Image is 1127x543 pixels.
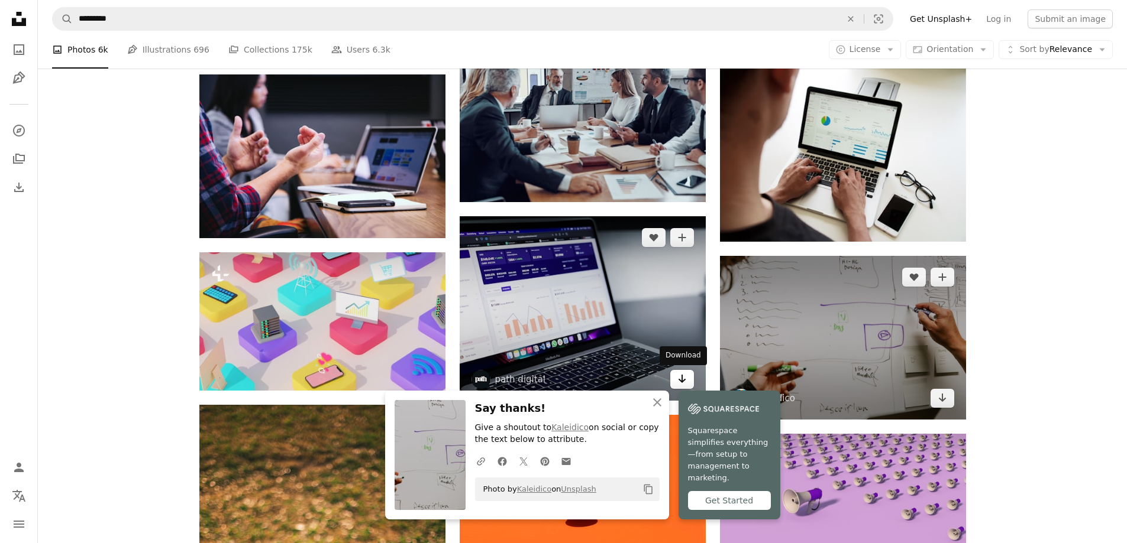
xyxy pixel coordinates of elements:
a: Share on Pinterest [534,449,556,473]
a: Share on Facebook [492,449,513,473]
img: person using MacBook Pro [720,63,966,241]
button: Sort byRelevance [999,40,1113,59]
button: Language [7,484,31,508]
img: Go to path digital's profile [472,370,490,389]
img: black smartphone near person [199,74,445,238]
div: Get Started [688,491,771,510]
span: Relevance [1019,44,1092,56]
a: Explore [7,119,31,142]
img: Modern business people communicating with each other while working together in the board room [460,38,706,202]
img: two people drawing on whiteboard [720,256,966,420]
span: Sort by [1019,44,1049,54]
a: Share on Twitter [513,449,534,473]
a: two people drawing on whiteboard [720,332,966,343]
button: Like [642,228,666,247]
button: Add to Collection [670,228,694,247]
span: 175k [292,43,312,56]
a: Illustrations [7,66,31,90]
a: Kaleidico [517,485,551,493]
span: 696 [193,43,209,56]
img: a bunch of colorful objects that are on a table [199,252,445,391]
a: Log in / Sign up [7,456,31,479]
span: Squarespace simplifies everything—from setup to management to marketing. [688,425,771,484]
span: Photo by on [477,480,596,499]
a: Collections 175k [228,31,312,69]
button: Visual search [864,8,893,30]
img: file-1747939142011-51e5cc87e3c9 [688,400,759,418]
button: Add to Collection [931,268,954,287]
a: Download [931,389,954,408]
button: Search Unsplash [53,8,73,30]
a: Users 6.3k [331,31,390,69]
img: Go to Kaleidico's profile [732,389,751,408]
span: 6.3k [372,43,390,56]
a: path digital [495,373,546,385]
a: Log in [979,9,1018,28]
h3: Say thanks! [475,400,660,417]
a: Share over email [556,449,577,473]
a: Photos [7,38,31,61]
button: Submit an image [1028,9,1113,28]
span: License [850,44,881,54]
a: Get Unsplash+ [903,9,979,28]
button: Copy to clipboard [638,479,658,499]
a: Squarespace simplifies everything—from setup to management to marketing.Get Started [679,391,780,519]
a: Download [670,370,694,389]
a: Collections [7,147,31,171]
a: Download History [7,175,31,199]
a: person using MacBook Pro [720,147,966,158]
a: Illustrations 696 [127,31,209,69]
a: Modern business people communicating with each other while working together in the board room [460,115,706,125]
span: Orientation [926,44,973,54]
button: License [829,40,902,59]
button: Clear [838,8,864,30]
form: Find visuals sitewide [52,7,893,31]
a: black smartphone near person [199,151,445,161]
a: a bunch of colorful objects that are on a table [199,316,445,326]
a: black and silver laptop computer [460,303,706,314]
a: Kaleidico [551,422,589,432]
a: Unsplash [561,485,596,493]
button: Orientation [906,40,994,59]
button: Like [902,268,926,287]
button: Menu [7,512,31,536]
img: black and silver laptop computer [460,216,706,401]
a: Home — Unsplash [7,7,31,33]
p: Give a shoutout to on social or copy the text below to attribute. [475,422,660,446]
a: a purple background with a lot of white faces and a purple megaphone [720,497,966,508]
div: Download [660,346,707,365]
